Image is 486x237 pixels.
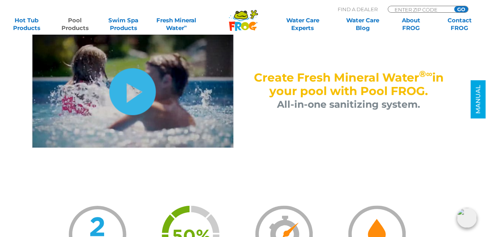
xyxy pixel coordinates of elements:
[394,6,446,13] input: Zip Code Form
[272,17,333,32] a: Water CareExperts
[457,208,477,228] img: openIcon
[184,23,187,29] sup: ∞
[8,17,45,32] a: Hot TubProducts
[254,70,444,98] span: Create Fresh Mineral Water in your pool with Pool FROG.
[32,34,234,148] img: flippin-frog-video-still
[344,17,382,32] a: Water CareBlog
[277,98,420,110] span: All-in-one sanitizing system.
[454,6,468,12] input: GO
[392,17,430,32] a: AboutFROG
[441,17,478,32] a: ContactFROG
[419,68,432,79] sup: ®∞
[471,80,486,118] a: MANUAL
[104,17,142,32] a: Swim SpaProducts
[56,17,94,32] a: PoolProducts
[153,17,200,32] a: Fresh MineralWater∞
[338,6,378,13] p: Find A Dealer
